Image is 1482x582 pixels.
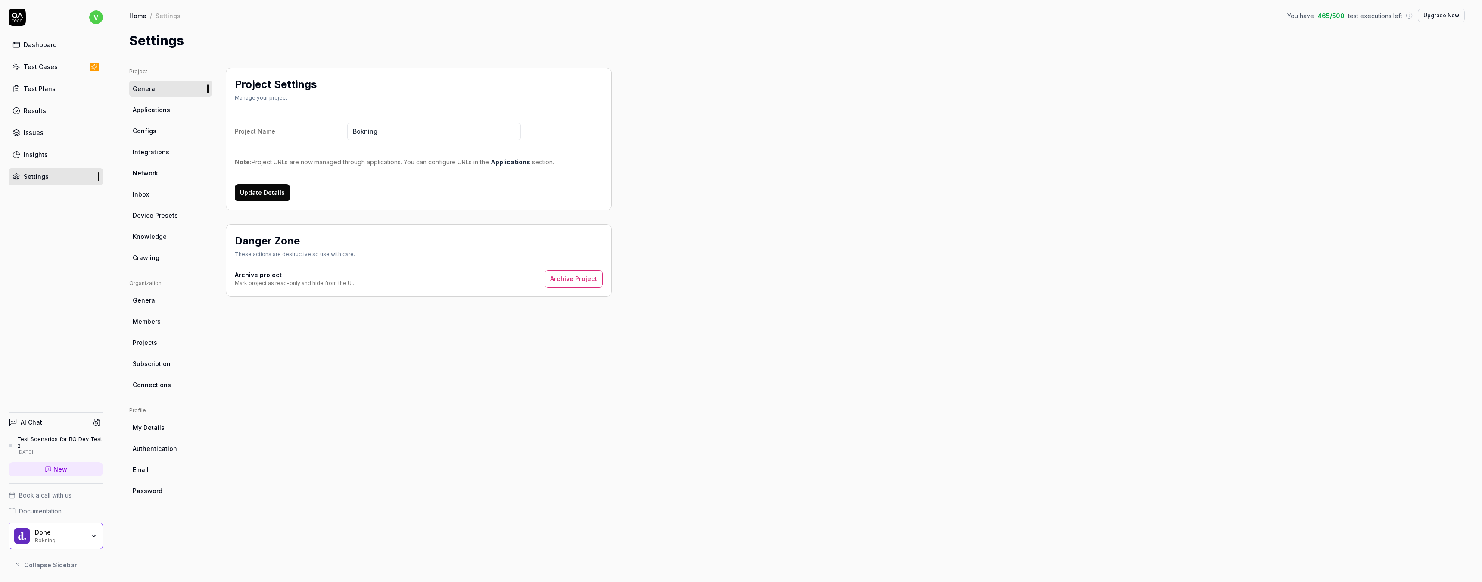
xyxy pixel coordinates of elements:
a: Documentation [9,507,103,516]
a: New [9,462,103,476]
span: Projects [133,338,157,347]
span: Configs [133,126,156,135]
span: You have [1287,11,1314,20]
strong: Note: [235,158,252,166]
a: Inbox [129,186,212,202]
a: Settings [9,168,103,185]
img: Done Logo [14,528,30,544]
div: Results [24,106,46,115]
h2: Danger Zone [235,233,300,249]
a: Test Scenarios for BO Dev Test 2[DATE] [9,435,103,455]
div: Settings [156,11,181,20]
a: Issues [9,124,103,141]
a: Book a call with us [9,491,103,500]
a: Results [9,102,103,119]
h2: Project Settings [235,77,317,92]
div: Settings [24,172,49,181]
a: Integrations [129,144,212,160]
a: Members [129,313,212,329]
div: Project Name [235,127,347,136]
span: Password [133,486,162,495]
button: Collapse Sidebar [9,556,103,573]
span: Email [133,465,149,474]
span: Members [133,317,161,326]
a: Applications [491,158,530,166]
span: Network [133,169,158,178]
a: Knowledge [129,228,212,244]
a: Projects [129,335,212,350]
span: General [133,296,157,305]
div: Done [35,529,85,536]
span: 465 / 500 [1317,11,1345,20]
a: Password [129,483,212,499]
div: Insights [24,150,48,159]
div: Issues [24,128,44,137]
div: These actions are destructive so use with care. [235,250,355,258]
span: Book a call with us [19,491,72,500]
input: Project Name [347,123,521,140]
div: Test Plans [24,84,56,93]
span: Applications [133,105,170,114]
span: test executions left [1348,11,1402,20]
span: Integrations [133,147,169,156]
a: Insights [9,146,103,163]
a: General [129,81,212,97]
a: My Details [129,419,212,435]
button: v [89,9,103,26]
a: Network [129,165,212,181]
div: Organization [129,279,212,287]
a: Configs [129,123,212,139]
a: Test Cases [9,58,103,75]
span: Knowledge [133,232,167,241]
span: Collapse Sidebar [24,560,77,569]
a: Test Plans [9,80,103,97]
a: Applications [129,102,212,118]
div: Test Scenarios for BO Dev Test 2 [17,435,103,450]
div: Project [129,68,212,75]
button: Update Details [235,184,290,201]
div: Manage your project [235,94,317,102]
span: Connections [133,380,171,389]
div: Bokning [35,536,85,543]
span: Device Presets [133,211,178,220]
h1: Settings [129,31,184,50]
a: Subscription [129,356,212,372]
div: [DATE] [17,449,103,455]
span: Subscription [133,359,171,368]
a: Crawling [129,250,212,266]
h4: Archive project [235,270,354,279]
a: General [129,292,212,308]
div: Dashboard [24,40,57,49]
a: Home [129,11,146,20]
div: Mark project as read-only and hide from the UI. [235,279,354,287]
a: Authentication [129,441,212,457]
span: New [53,465,67,474]
span: Inbox [133,190,149,199]
a: Connections [129,377,212,393]
span: My Details [133,423,165,432]
button: Done LogoDoneBokning [9,523,103,549]
a: Email [129,462,212,478]
div: Project URLs are now managed through applications. You can configure URLs in the section. [235,157,603,166]
span: Authentication [133,444,177,453]
a: Device Presets [129,207,212,223]
button: Archive Project [545,270,603,288]
span: Documentation [19,507,62,516]
div: / [150,11,152,20]
button: Upgrade Now [1418,9,1465,22]
span: General [133,84,157,93]
div: Profile [129,407,212,414]
span: v [89,10,103,24]
span: Crawling [133,253,159,262]
a: Dashboard [9,36,103,53]
div: Test Cases [24,62,58,71]
h4: AI Chat [21,418,42,427]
